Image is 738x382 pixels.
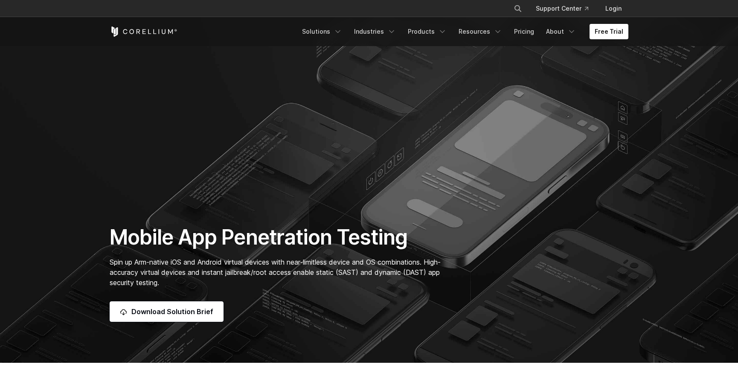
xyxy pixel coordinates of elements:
[599,1,628,16] a: Login
[110,301,224,322] a: Download Solution Brief
[131,306,213,317] span: Download Solution Brief
[297,24,628,39] div: Navigation Menu
[590,24,628,39] a: Free Trial
[110,26,177,37] a: Corellium Home
[509,24,539,39] a: Pricing
[110,225,450,250] h1: Mobile App Penetration Testing
[503,1,628,16] div: Navigation Menu
[297,24,347,39] a: Solutions
[403,24,452,39] a: Products
[453,24,507,39] a: Resources
[510,1,526,16] button: Search
[541,24,581,39] a: About
[349,24,401,39] a: Industries
[110,258,441,287] span: Spin up Arm-native iOS and Android virtual devices with near-limitless device and OS combinations...
[529,1,595,16] a: Support Center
